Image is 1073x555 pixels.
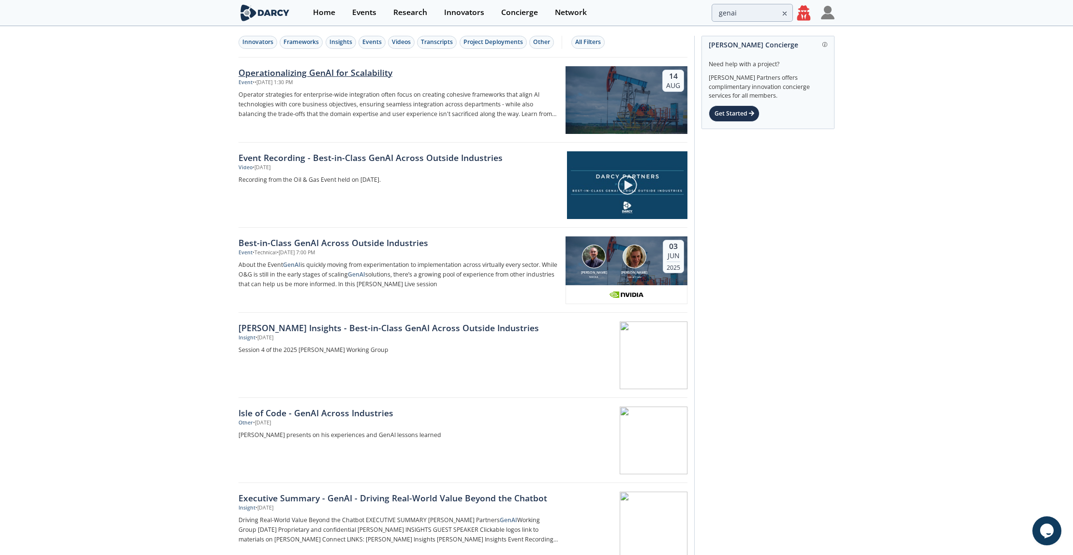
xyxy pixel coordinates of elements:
[619,275,649,279] div: Isle of Code
[238,36,277,49] button: Innovators
[821,6,835,19] img: Profile
[280,36,323,49] button: Frameworks
[575,38,601,46] div: All Filters
[238,430,559,440] p: [PERSON_NAME] presents on his experiences and GenAI lessons learned
[238,260,559,289] p: About the Event is quickly moving from experimentation to implementation across virtually every s...
[238,515,559,544] p: Driving Real-World Value Beyond the Chatbot EXECUTIVE SUMMARY [PERSON_NAME] Partners Working Grou...
[666,81,680,90] div: Aug
[253,79,293,87] div: • • [DATE] 1:30 PM
[358,36,386,49] button: Events
[712,4,793,22] input: Advanced Search
[709,69,827,101] div: [PERSON_NAME] Partners offers complimentary innovation concierge services for all members.
[238,407,559,419] div: Isle of Code - GenAI Across Industries
[1032,516,1063,545] iframe: chat widget
[610,289,643,300] img: eb55c046-c2f0-48d1-8d4d-94d36da150dc
[238,398,687,483] a: Isle of Code - GenAI Across Industries Other •[DATE] [PERSON_NAME] presents on his experiences an...
[238,164,253,172] div: Video
[393,9,427,16] div: Research
[582,245,606,268] img: Ahsan Yousufzai
[238,321,559,334] div: [PERSON_NAME] Insights - Best-in-Class GenAI Across Outside Industries
[238,4,291,21] img: logo-wide.svg
[362,38,382,46] div: Events
[421,38,453,46] div: Transcripts
[533,38,550,46] div: Other
[283,38,319,46] div: Frameworks
[822,42,828,47] img: information.svg
[709,105,760,122] div: Get Started
[238,79,253,87] div: Event
[392,38,411,46] div: Videos
[444,9,484,16] div: Innovators
[253,164,270,172] div: • [DATE]
[238,236,559,249] div: Best-in-Class GenAI Across Outside Industries
[417,36,457,49] button: Transcripts
[238,345,559,355] p: Session 4 of the 2025 [PERSON_NAME] Working Group
[500,516,517,524] strong: GenAI
[238,492,559,504] div: Executive Summary - GenAI - Driving Real-World Value Beyond the Chatbot
[667,262,680,271] div: 2025
[667,242,680,251] div: 03
[388,36,415,49] button: Videos
[238,175,560,185] a: Recording from the Oil & Gas Event held on [DATE].
[709,36,827,53] div: [PERSON_NAME] Concierge
[460,36,527,49] button: Project Deployments
[709,53,827,69] div: Need help with a project?
[238,90,559,119] p: Operator strategies for enterprise-wide integration often focus on creating cohesive frameworks t...
[255,504,273,512] div: • [DATE]
[579,270,609,276] div: [PERSON_NAME]
[352,9,376,16] div: Events
[501,9,538,16] div: Concierge
[238,249,253,257] div: Event
[255,334,273,342] div: • [DATE]
[555,9,587,16] div: Network
[326,36,356,49] button: Insights
[619,270,649,276] div: [PERSON_NAME]
[238,313,687,398] a: [PERSON_NAME] Insights - Best-in-Class GenAI Across Outside Industries Insight •[DATE] Session 4 ...
[313,9,335,16] div: Home
[623,245,646,268] img: Alex Blom
[242,38,273,46] div: Innovators
[253,419,271,427] div: • [DATE]
[238,419,253,427] div: Other
[238,151,560,164] a: Event Recording - Best-in-Class GenAI Across Outside Industries
[238,504,255,512] div: Insight
[529,36,554,49] button: Other
[666,72,680,81] div: 14
[329,38,352,46] div: Insights
[667,251,680,260] div: Jun
[348,270,365,278] strong: GenAI
[283,261,300,269] strong: GenAI
[617,175,638,195] img: play-chapters-gray.svg
[238,58,687,143] a: Operationalizing GenAI for Scalability Event ••[DATE] 1:30 PM Operator strategies for enterprise-...
[579,275,609,279] div: NVIDIA
[238,334,255,342] div: Insight
[253,249,315,257] div: • Technical • [DATE] 7:00 PM
[238,66,559,79] div: Operationalizing GenAI for Scalability
[238,228,687,313] a: Best-in-Class GenAI Across Outside Industries Event •Technical•[DATE] 7:00 PM About the EventGenA...
[571,36,605,49] button: All Filters
[463,38,523,46] div: Project Deployments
